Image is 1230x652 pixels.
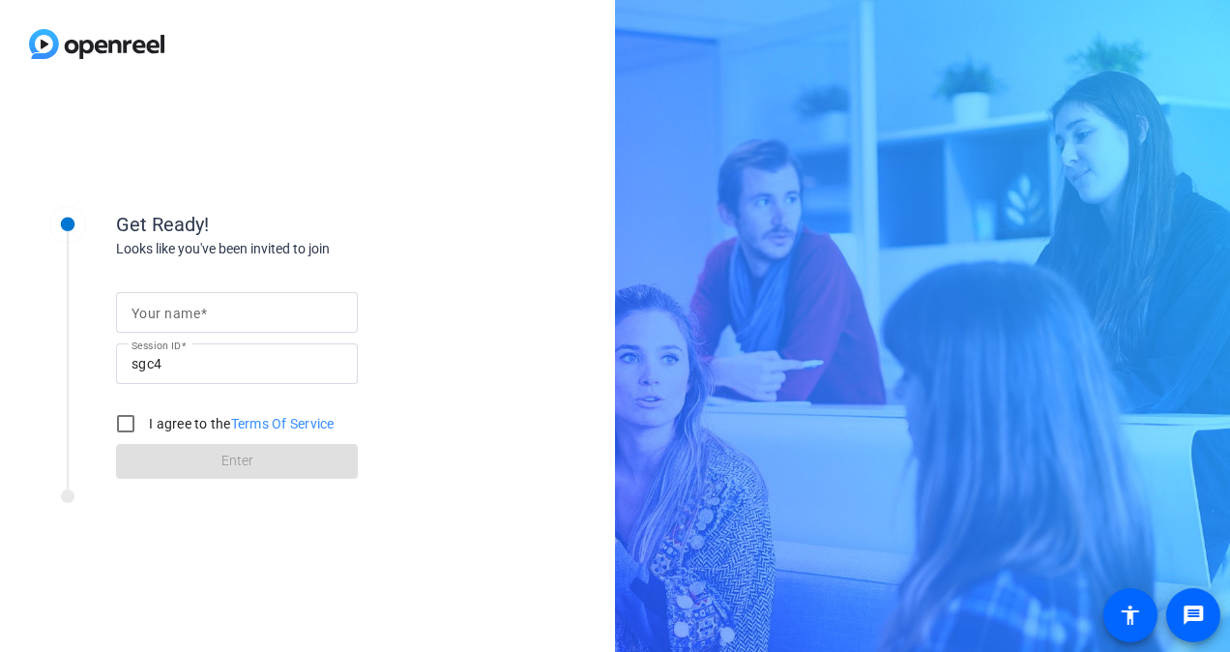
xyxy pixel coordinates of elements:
div: Get Ready! [116,210,503,239]
a: Terms Of Service [231,416,335,431]
label: I agree to the [145,414,335,433]
div: Looks like you've been invited to join [116,239,503,259]
mat-label: Your name [132,306,200,321]
mat-label: Session ID [132,340,181,351]
mat-icon: accessibility [1119,604,1142,627]
mat-icon: message [1182,604,1205,627]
